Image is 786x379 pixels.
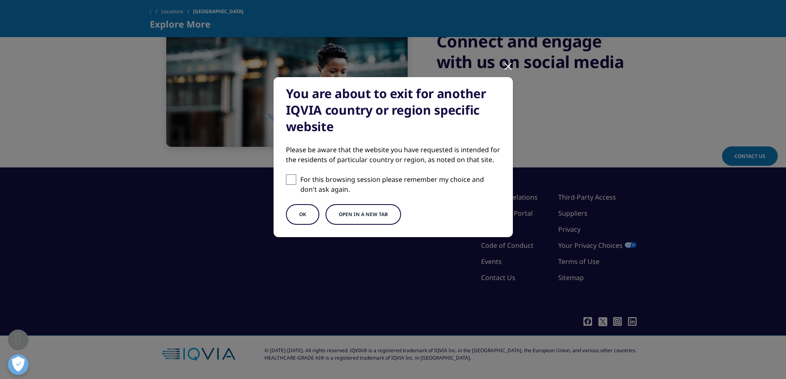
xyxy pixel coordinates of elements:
[300,174,500,194] p: For this browsing session please remember my choice and don't ask again.
[286,145,500,165] div: Please be aware that the website you have requested is intended for the residents of particular c...
[286,85,500,135] div: You are about to exit for another IQVIA country or region specific website
[326,204,401,225] button: Open in a new tab
[286,204,319,225] button: OK
[8,354,28,375] button: Open Preferences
